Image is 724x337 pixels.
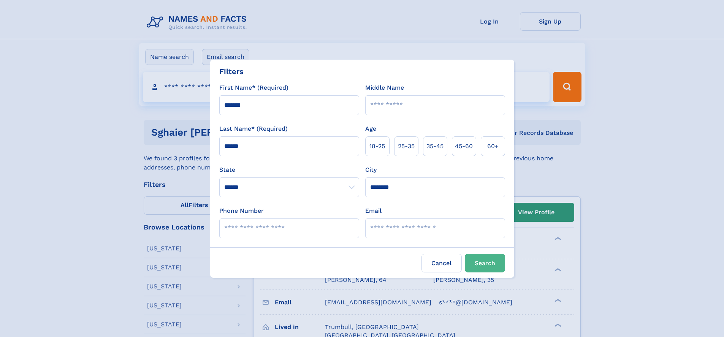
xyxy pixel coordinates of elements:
label: State [219,165,359,174]
button: Search [465,254,505,272]
label: Phone Number [219,206,264,215]
label: Email [365,206,382,215]
label: Last Name* (Required) [219,124,288,133]
span: 25‑35 [398,142,415,151]
span: 60+ [487,142,499,151]
label: Age [365,124,376,133]
label: Middle Name [365,83,404,92]
span: 35‑45 [426,142,444,151]
span: 45‑60 [455,142,473,151]
div: Filters [219,66,244,77]
label: City [365,165,377,174]
label: Cancel [421,254,462,272]
label: First Name* (Required) [219,83,288,92]
span: 18‑25 [369,142,385,151]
